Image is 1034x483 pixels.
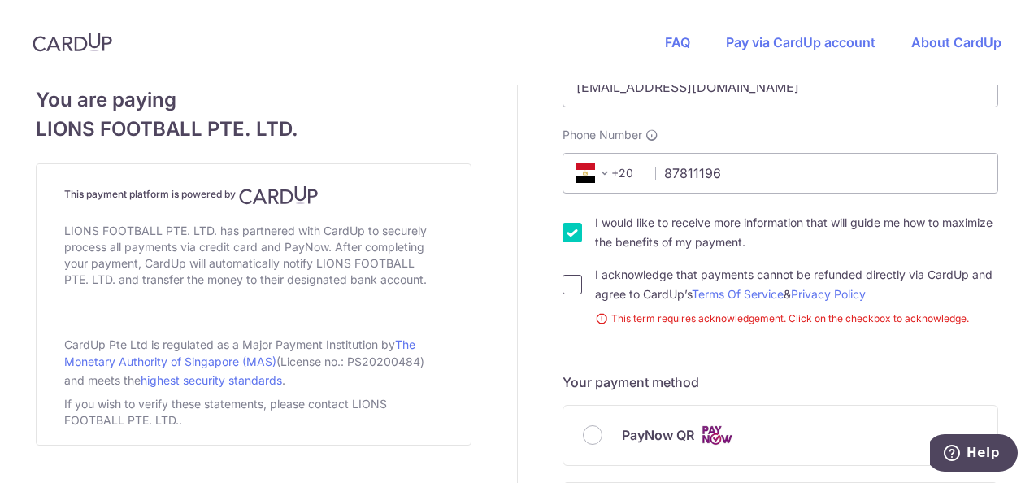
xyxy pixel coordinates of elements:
[692,287,784,301] a: Terms Of Service
[911,34,1001,50] a: About CardUp
[595,213,998,252] label: I would like to receive more information that will guide me how to maximize the benefits of my pa...
[595,311,998,327] small: This term requires acknowledgement. Click on the checkbox to acknowledge.
[563,127,642,143] span: Phone Number
[791,287,866,301] a: Privacy Policy
[64,220,443,291] div: LIONS FOOTBALL PTE. LTD. has partnered with CardUp to securely process all payments via credit ca...
[563,372,998,392] h5: Your payment method
[583,425,978,446] div: PayNow QR Cards logo
[930,434,1018,475] iframe: Opens a widget where you can find more information
[701,425,733,446] img: Cards logo
[64,393,443,432] div: If you wish to verify these statements, please contact LIONS FOOTBALL PTE. LTD..
[665,34,690,50] a: FAQ
[141,373,282,387] a: highest security standards
[571,163,644,183] span: +20
[622,425,694,445] span: PayNow QR
[64,331,443,393] div: CardUp Pte Ltd is regulated as a Major Payment Institution by (License no.: PS20200484) and meets...
[36,85,471,115] span: You are paying
[64,185,443,205] h4: This payment platform is powered by
[595,265,998,304] label: I acknowledge that payments cannot be refunded directly via CardUp and agree to CardUp’s &
[239,185,319,205] img: CardUp
[726,34,875,50] a: Pay via CardUp account
[36,115,471,144] span: LIONS FOOTBALL PTE. LTD.
[33,33,112,52] img: CardUp
[576,163,615,183] span: +20
[563,67,998,107] input: Email address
